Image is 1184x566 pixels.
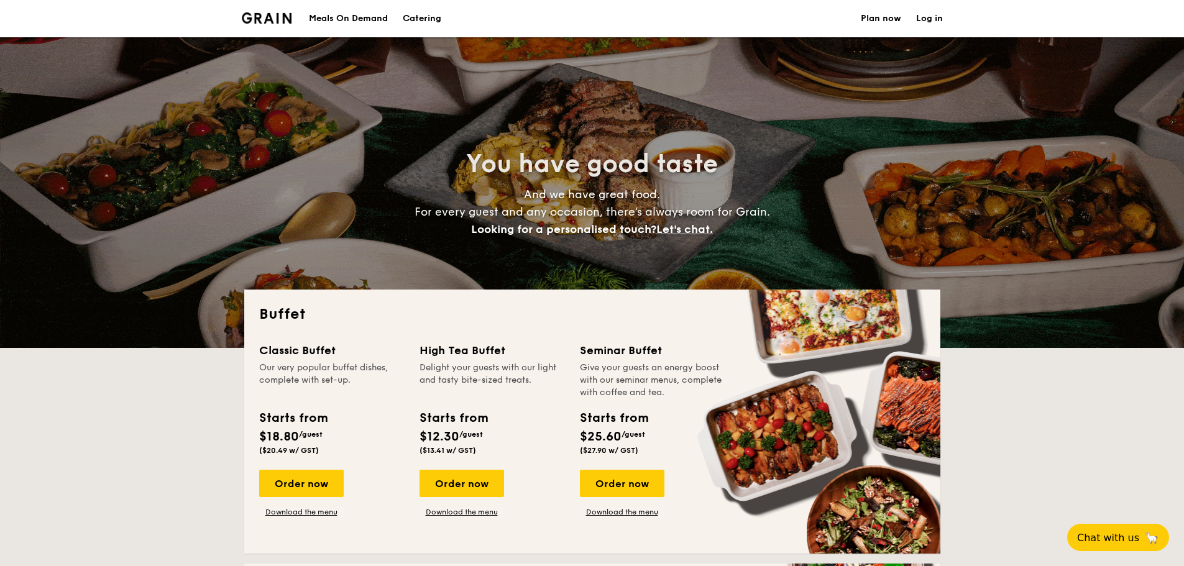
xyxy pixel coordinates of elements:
[259,342,405,359] div: Classic Buffet
[420,429,459,444] span: $12.30
[420,507,504,517] a: Download the menu
[580,507,664,517] a: Download the menu
[580,446,638,455] span: ($27.90 w/ GST)
[580,409,648,427] div: Starts from
[1067,524,1169,551] button: Chat with us🦙
[415,188,770,236] span: And we have great food. For every guest and any occasion, there’s always room for Grain.
[420,446,476,455] span: ($13.41 w/ GST)
[466,149,718,179] span: You have good taste
[580,429,622,444] span: $25.60
[622,430,645,439] span: /guest
[1077,532,1139,544] span: Chat with us
[1144,531,1159,545] span: 🦙
[242,12,292,24] img: Grain
[259,304,925,324] h2: Buffet
[656,222,713,236] span: Let's chat.
[420,470,504,497] div: Order now
[259,470,344,497] div: Order now
[242,12,292,24] a: Logotype
[259,362,405,399] div: Our very popular buffet dishes, complete with set-up.
[259,507,344,517] a: Download the menu
[259,446,319,455] span: ($20.49 w/ GST)
[259,409,327,427] div: Starts from
[420,362,565,399] div: Delight your guests with our light and tasty bite-sized treats.
[580,470,664,497] div: Order now
[580,342,725,359] div: Seminar Buffet
[259,429,299,444] span: $18.80
[580,362,725,399] div: Give your guests an energy boost with our seminar menus, complete with coffee and tea.
[420,409,487,427] div: Starts from
[471,222,656,236] span: Looking for a personalised touch?
[299,430,323,439] span: /guest
[459,430,483,439] span: /guest
[420,342,565,359] div: High Tea Buffet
